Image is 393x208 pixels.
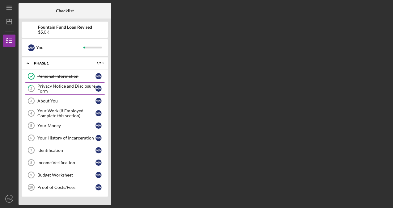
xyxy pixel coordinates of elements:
div: M M [95,172,102,178]
a: 7IdentificationMM [25,144,105,156]
tspan: 3 [30,99,32,103]
div: M M [95,147,102,153]
div: Income Verification [37,160,95,165]
div: M M [95,98,102,104]
div: M M [95,123,102,129]
tspan: 10 [29,185,33,189]
a: 3About YouMM [25,95,105,107]
div: Identification [37,148,95,153]
div: M M [95,184,102,190]
div: You [36,42,83,53]
tspan: 5 [30,124,32,127]
a: 6Your History of IncarcerationMM [25,132,105,144]
tspan: 6 [30,136,32,140]
tspan: 2 [30,87,32,91]
div: M M [95,85,102,92]
text: MM [7,197,12,201]
tspan: 8 [30,161,32,164]
div: Proof of Costs/Fees [37,185,95,190]
b: Checklist [56,8,74,13]
div: Privacy Notice and Disclosure Form [37,84,95,94]
a: 5Your MoneyMM [25,119,105,132]
div: Phase 1 [34,61,88,65]
a: 4Your Work (If Employed Complete this section)MM [25,107,105,119]
div: M M [95,110,102,116]
div: M M [95,135,102,141]
div: M M [95,160,102,166]
div: Personal Information [37,74,95,79]
div: Your Money [37,123,95,128]
button: MM [3,193,15,205]
tspan: 9 [30,173,32,177]
div: $5.0K [38,30,92,35]
div: Your History of Incarceration [37,135,95,140]
a: 9Budget WorksheetMM [25,169,105,181]
div: 1 / 10 [92,61,104,65]
a: 2Privacy Notice and Disclosure FormMM [25,82,105,95]
div: M M [95,73,102,79]
div: M M [28,44,35,51]
a: Personal InformationMM [25,70,105,82]
tspan: 7 [30,148,32,152]
div: Budget Worksheet [37,173,95,177]
a: 10Proof of Costs/FeesMM [25,181,105,193]
tspan: 4 [30,111,32,115]
a: 8Income VerificationMM [25,156,105,169]
div: About You [37,98,95,103]
div: Your Work (If Employed Complete this section) [37,108,95,118]
b: Fountain Fund Loan Revised [38,25,92,30]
